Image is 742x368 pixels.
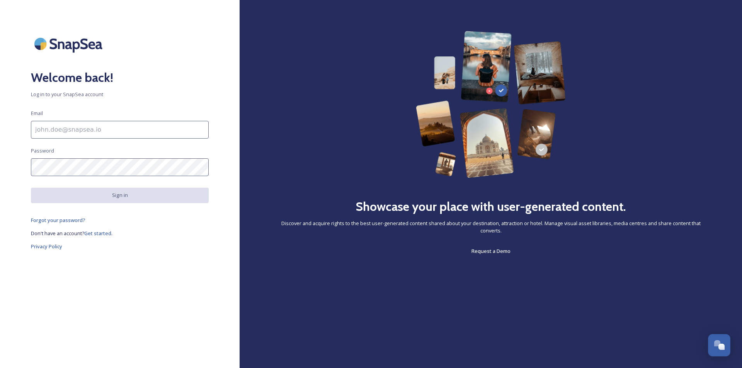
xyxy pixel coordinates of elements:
[31,68,209,87] h2: Welcome back!
[471,248,511,254] span: Request a Demo
[271,220,711,234] span: Discover and acquire rights to the best user-generated content shared about your destination, att...
[31,215,209,225] a: Forgot your password?
[708,334,730,356] button: Open Chat
[471,246,511,256] a: Request a Demo
[416,31,566,178] img: 63b42ca75bacad526042e722_Group%20154-p-800.png
[31,229,209,238] a: Don't have an account?Get started.
[31,242,209,251] a: Privacy Policy
[31,31,108,57] img: SnapSea Logo
[31,217,85,224] span: Forgot your password?
[356,197,626,216] h2: Showcase your place with user-generated content.
[31,230,84,237] span: Don't have an account?
[31,147,54,154] span: Password
[31,188,209,203] button: Sign in
[31,121,209,139] input: john.doe@snapsea.io
[31,91,209,98] span: Log in to your SnapSea account
[31,243,62,250] span: Privacy Policy
[84,230,112,237] span: Get started.
[31,110,43,117] span: Email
